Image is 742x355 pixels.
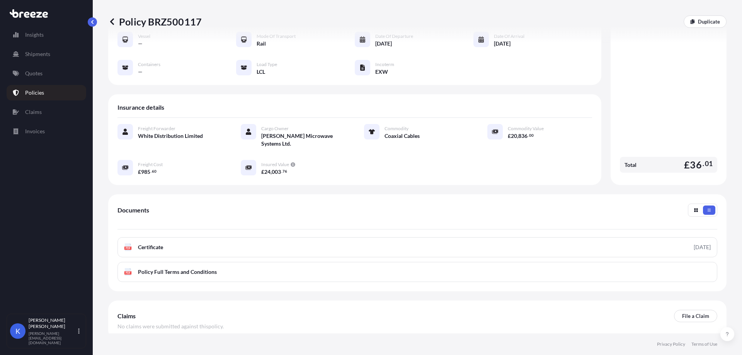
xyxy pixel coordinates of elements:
[375,61,394,68] span: Incoterm
[138,268,217,276] span: Policy Full Terms and Conditions
[705,161,713,166] span: 01
[257,40,266,48] span: Rail
[375,68,388,76] span: EXW
[261,161,289,168] span: Insured Value
[138,132,203,140] span: White Distribution Limited
[698,18,720,25] p: Duplicate
[141,169,150,175] span: 985
[518,133,528,139] span: 836
[151,170,151,173] span: .
[691,341,717,347] a: Terms of Use
[517,133,518,139] span: ,
[694,243,711,251] div: [DATE]
[283,170,287,173] span: 76
[703,161,704,166] span: .
[25,50,50,58] p: Shipments
[7,27,86,42] a: Insights
[25,31,44,39] p: Insights
[528,134,529,137] span: .
[117,312,136,320] span: Claims
[508,126,544,132] span: Commodity Value
[529,134,534,137] span: 00
[117,237,717,257] a: PDFCertificate[DATE]
[375,40,392,48] span: [DATE]
[261,126,289,132] span: Cargo Owner
[138,68,143,76] span: —
[25,127,45,135] p: Invoices
[494,40,511,48] span: [DATE]
[117,104,164,111] span: Insurance details
[25,70,43,77] p: Quotes
[7,85,86,100] a: Policies
[271,169,272,175] span: ,
[138,161,163,168] span: Freight Cost
[138,126,175,132] span: Freight Forwarder
[138,40,143,48] span: —
[264,169,271,175] span: 24
[674,310,717,322] a: File a Claim
[682,312,709,320] p: File a Claim
[625,161,636,169] span: Total
[126,272,131,274] text: PDF
[7,104,86,120] a: Claims
[117,262,717,282] a: PDFPolicy Full Terms and Conditions
[257,61,277,68] span: Load Type
[15,327,20,335] span: K
[272,169,281,175] span: 003
[138,243,163,251] span: Certificate
[108,15,202,28] p: Policy BRZ500117
[657,341,685,347] a: Privacy Policy
[152,170,157,173] span: 60
[7,66,86,81] a: Quotes
[511,133,517,139] span: 20
[7,46,86,62] a: Shipments
[117,323,224,330] span: No claims were submitted against this policy .
[684,15,727,28] a: Duplicate
[29,317,77,330] p: [PERSON_NAME] [PERSON_NAME]
[25,108,42,116] p: Claims
[138,169,141,175] span: £
[690,160,701,170] span: 36
[138,61,160,68] span: Containers
[684,160,690,170] span: £
[7,124,86,139] a: Invoices
[117,206,149,214] span: Documents
[385,132,420,140] span: Coaxial Cables
[385,126,408,132] span: Commodity
[261,132,345,148] span: [PERSON_NAME] Microwave Systems Ltd.
[25,89,44,97] p: Policies
[508,133,511,139] span: £
[29,331,77,345] p: [PERSON_NAME][EMAIL_ADDRESS][DOMAIN_NAME]
[126,247,131,250] text: PDF
[261,169,264,175] span: £
[257,68,265,76] span: LCL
